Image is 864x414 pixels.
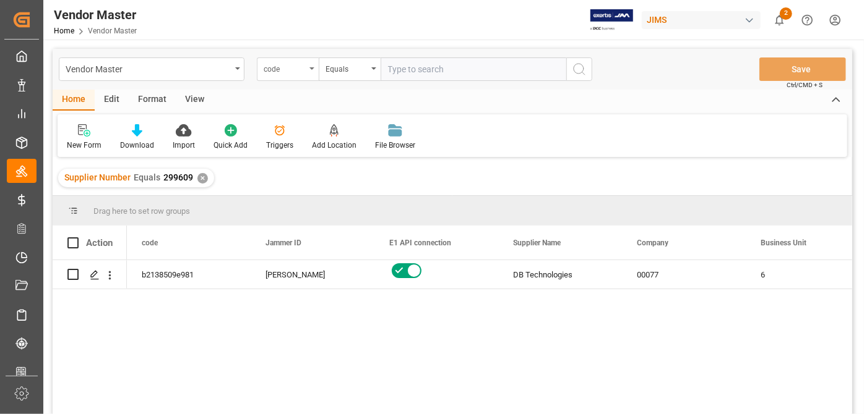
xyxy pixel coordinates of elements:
button: Help Center [793,6,821,34]
div: Import [173,140,195,151]
div: Press SPACE to select this row. [53,260,127,289]
button: JIMS [642,8,766,32]
span: 299609 [163,172,193,182]
span: Ctrl/CMD + S [787,80,823,90]
div: code [264,61,306,75]
img: Exertis%20JAM%20-%20Email%20Logo.jpg_1722504956.jpg [590,9,633,31]
div: View [176,90,214,111]
div: Format [129,90,176,111]
button: open menu [59,57,244,81]
div: Home [53,90,95,111]
div: Triggers [266,140,293,151]
div: DB Technologies [498,260,622,289]
a: Home [54,27,74,35]
div: Download [120,140,154,151]
div: b2138509e981 [127,260,251,289]
div: JIMS [642,11,761,29]
span: Drag here to set row groups [93,206,190,216]
button: open menu [319,57,381,81]
input: Type to search [381,57,566,81]
div: New Form [67,140,102,151]
div: Equals [326,61,368,75]
div: Quick Add [214,140,248,151]
span: E1 API connection [389,239,451,247]
span: Equals [134,172,160,182]
span: Supplier Number [64,172,131,182]
button: show 2 new notifications [766,6,793,34]
div: Add Location [312,140,356,151]
span: Business Unit [761,239,806,247]
div: ✕ [197,173,208,184]
div: Edit [95,90,129,111]
button: open menu [257,57,319,81]
span: 2 [780,7,792,20]
span: Jammer ID [266,239,301,247]
div: [PERSON_NAME] [266,261,360,289]
span: Company [637,239,668,247]
div: Vendor Master [54,6,137,24]
div: Action [86,237,113,248]
div: 00077 [622,260,746,289]
div: Vendor Master [66,61,231,76]
button: search button [566,57,592,81]
span: Supplier Name [513,239,561,247]
span: code [142,239,158,247]
button: Save [759,57,846,81]
div: File Browser [375,140,415,151]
